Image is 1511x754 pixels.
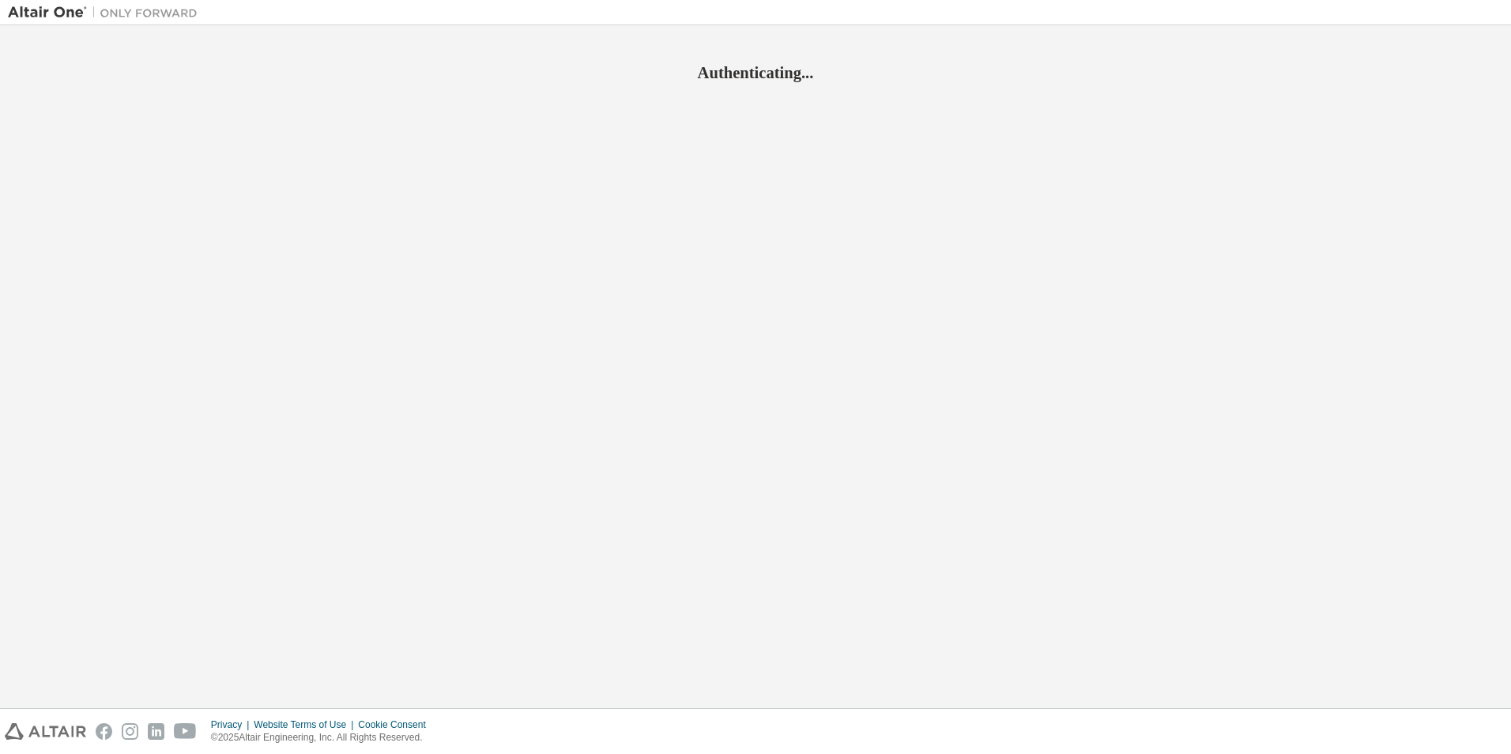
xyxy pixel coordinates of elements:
[148,723,164,740] img: linkedin.svg
[96,723,112,740] img: facebook.svg
[122,723,138,740] img: instagram.svg
[5,723,86,740] img: altair_logo.svg
[211,731,435,745] p: © 2025 Altair Engineering, Inc. All Rights Reserved.
[174,723,197,740] img: youtube.svg
[8,5,205,21] img: Altair One
[8,62,1503,83] h2: Authenticating...
[358,718,435,731] div: Cookie Consent
[254,718,358,731] div: Website Terms of Use
[211,718,254,731] div: Privacy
